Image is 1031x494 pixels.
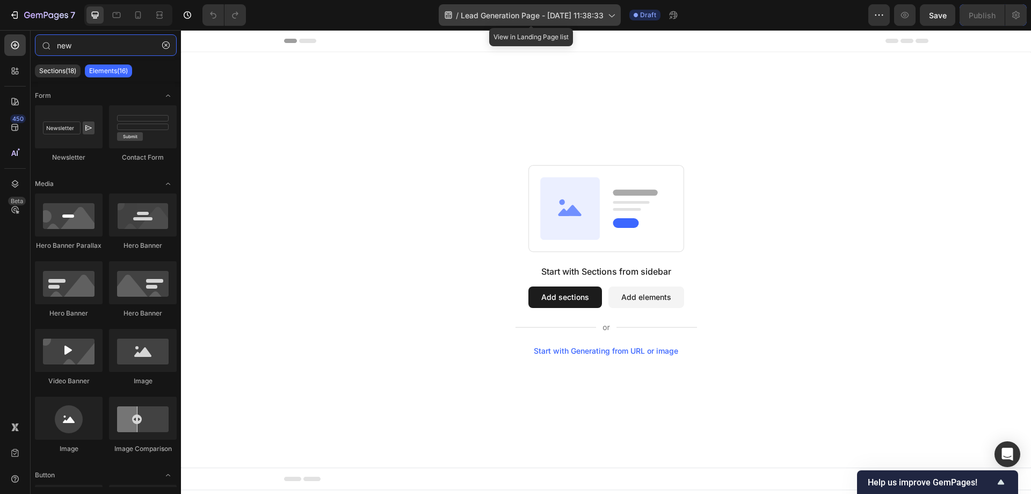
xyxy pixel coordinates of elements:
span: Draft [640,10,656,20]
span: Button [35,470,55,480]
div: Open Intercom Messenger [994,441,1020,467]
span: Lead Generation Page - [DATE] 11:38:33 [461,10,604,21]
button: Add elements [427,256,503,278]
p: 7 [70,9,75,22]
span: Media [35,179,54,189]
div: Newsletter [35,153,103,162]
div: Image Comparison [109,444,177,454]
div: Video Banner [35,376,103,386]
button: Show survey - Help us improve GemPages! [868,476,1007,489]
button: Save [920,4,955,26]
span: Toggle open [159,87,177,104]
iframe: Design area [181,30,1031,494]
span: Help us improve GemPages! [868,477,994,488]
button: Publish [960,4,1005,26]
div: Hero Banner [109,309,177,318]
span: / [456,10,459,21]
div: Hero Banner [35,309,103,318]
div: Image [109,376,177,386]
div: Hero Banner [109,241,177,250]
div: 450 [10,114,26,123]
div: Contact Form [109,153,177,162]
div: Beta [8,197,26,205]
button: Add sections [347,256,421,278]
span: Toggle open [159,175,177,192]
span: Form [35,91,51,101]
div: Hero Banner Parallax [35,241,103,250]
div: Image [35,444,103,454]
span: Save [929,11,947,20]
p: Elements(16) [89,67,128,75]
div: Undo/Redo [202,4,246,26]
p: Sections(18) [39,67,76,75]
div: Start with Generating from URL or image [353,317,497,325]
span: Toggle open [159,467,177,484]
button: 7 [4,4,80,26]
input: Search Sections & Elements [35,34,177,56]
div: Publish [969,10,996,21]
div: Start with Sections from sidebar [360,235,490,248]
